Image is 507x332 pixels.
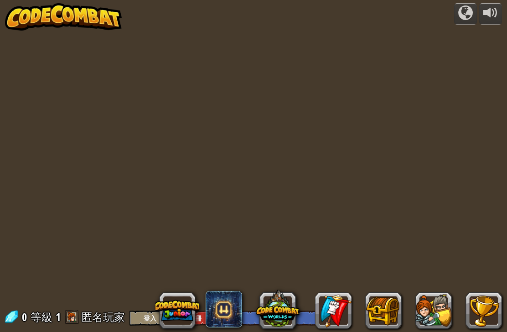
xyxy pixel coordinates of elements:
[129,311,171,326] button: 登入
[479,3,502,25] button: 調整音量
[81,310,125,324] span: 匿名玩家
[56,310,61,324] span: 1
[454,3,477,25] button: 征戰
[22,310,30,324] span: 0
[31,310,52,325] span: 等級
[5,3,122,31] img: CodeCombat - Learn how to code by playing a game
